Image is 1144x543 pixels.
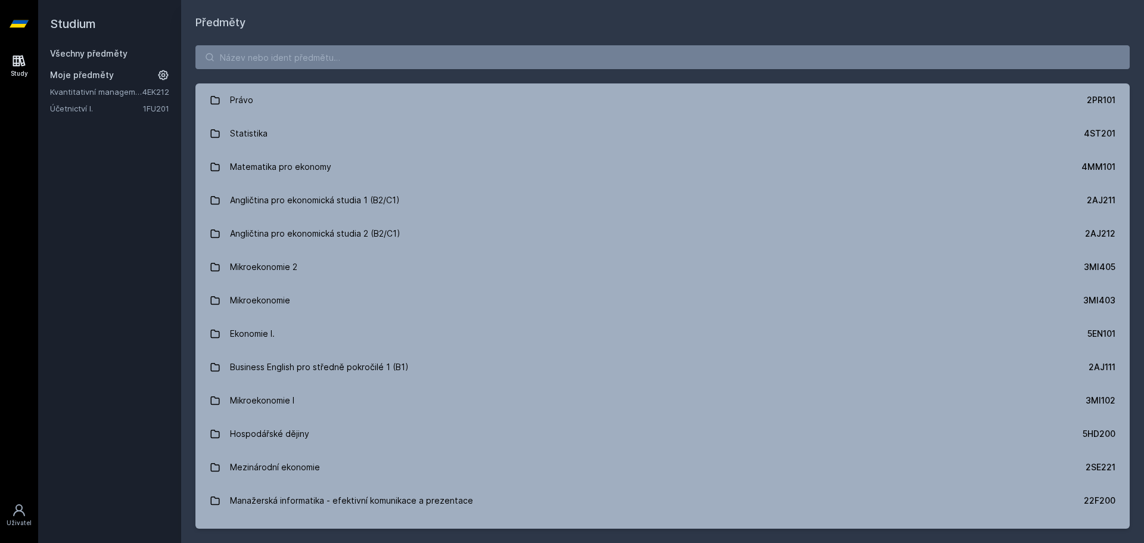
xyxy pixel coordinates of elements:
[195,45,1130,69] input: Název nebo ident předmětu…
[1083,294,1115,306] div: 3MI403
[1085,228,1115,240] div: 2AJ212
[195,317,1130,350] a: Ekonomie I. 5EN101
[2,497,36,533] a: Uživatel
[195,417,1130,451] a: Hospodářské dějiny 5HD200
[230,155,331,179] div: Matematika pro ekonomy
[1087,94,1115,106] div: 2PR101
[1089,361,1115,373] div: 2AJ111
[50,69,114,81] span: Moje předměty
[195,384,1130,417] a: Mikroekonomie I 3MI102
[195,284,1130,317] a: Mikroekonomie 3MI403
[230,389,294,412] div: Mikroekonomie I
[195,217,1130,250] a: Angličtina pro ekonomická studia 2 (B2/C1) 2AJ212
[7,519,32,528] div: Uživatel
[1081,161,1115,173] div: 4MM101
[50,103,143,114] a: Účetnictví I.
[195,350,1130,384] a: Business English pro středně pokročilé 1 (B1) 2AJ111
[1087,194,1115,206] div: 2AJ211
[50,48,128,58] a: Všechny předměty
[195,150,1130,184] a: Matematika pro ekonomy 4MM101
[195,14,1130,31] h1: Předměty
[230,455,320,479] div: Mezinárodní ekonomie
[230,489,473,513] div: Manažerská informatika - efektivní komunikace a prezentace
[195,117,1130,150] a: Statistika 4ST201
[2,48,36,84] a: Study
[230,322,275,346] div: Ekonomie I.
[1084,495,1115,507] div: 22F200
[1087,328,1115,340] div: 5EN101
[230,88,253,112] div: Právo
[1084,128,1115,139] div: 4ST201
[1087,528,1115,540] div: 1FU201
[143,104,169,113] a: 1FU201
[230,222,400,246] div: Angličtina pro ekonomická studia 2 (B2/C1)
[195,484,1130,517] a: Manažerská informatika - efektivní komunikace a prezentace 22F200
[195,250,1130,284] a: Mikroekonomie 2 3MI405
[230,188,400,212] div: Angličtina pro ekonomická studia 1 (B2/C1)
[11,69,28,78] div: Study
[195,83,1130,117] a: Právo 2PR101
[1086,461,1115,473] div: 2SE221
[230,122,268,145] div: Statistika
[1083,428,1115,440] div: 5HD200
[230,355,409,379] div: Business English pro středně pokročilé 1 (B1)
[230,422,309,446] div: Hospodářské dějiny
[230,288,290,312] div: Mikroekonomie
[195,184,1130,217] a: Angličtina pro ekonomická studia 1 (B2/C1) 2AJ211
[1084,261,1115,273] div: 3MI405
[230,255,297,279] div: Mikroekonomie 2
[142,87,169,97] a: 4EK212
[195,451,1130,484] a: Mezinárodní ekonomie 2SE221
[50,86,142,98] a: Kvantitativní management
[1086,395,1115,407] div: 3MI102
